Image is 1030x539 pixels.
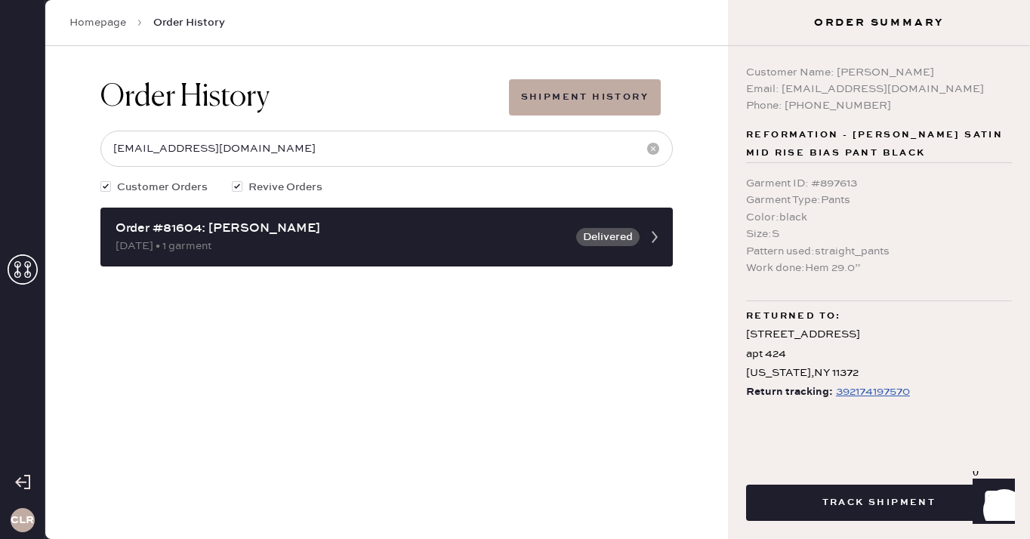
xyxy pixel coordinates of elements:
[746,64,1012,81] div: Customer Name: [PERSON_NAME]
[509,79,661,115] button: Shipment History
[100,79,270,115] h1: Order History
[117,179,208,196] span: Customer Orders
[958,471,1023,536] iframe: Front Chat
[833,383,910,402] a: 392174197570
[153,15,225,30] span: Order History
[746,126,1012,162] span: Reformation - [PERSON_NAME] Satin Mid Rise Bias Pant black
[746,97,1012,114] div: Phone: [PHONE_NUMBER]
[728,15,1030,30] h3: Order Summary
[836,383,910,401] div: https://www.fedex.com/apps/fedextrack/?tracknumbers=392174197570&cntry_code=US
[746,325,1012,383] div: [STREET_ADDRESS] apt 424 [US_STATE] , NY 11372
[11,515,34,525] h3: CLR
[746,81,1012,97] div: Email: [EMAIL_ADDRESS][DOMAIN_NAME]
[746,192,1012,208] div: Garment Type : Pants
[746,485,1012,521] button: Track Shipment
[746,175,1012,192] div: Garment ID : # 897613
[116,220,567,238] div: Order #81604: [PERSON_NAME]
[746,209,1012,226] div: Color : black
[746,260,1012,276] div: Work done : Hem 29.0”
[746,307,841,325] span: Returned to:
[746,494,1012,509] a: Track Shipment
[116,238,567,254] div: [DATE] • 1 garment
[746,243,1012,260] div: Pattern used : straight_pants
[746,226,1012,242] div: Size : S
[69,15,126,30] a: Homepage
[746,383,833,402] span: Return tracking:
[248,179,322,196] span: Revive Orders
[100,131,673,167] input: Search by order number, customer name, email or phone number
[576,228,640,246] button: Delivered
